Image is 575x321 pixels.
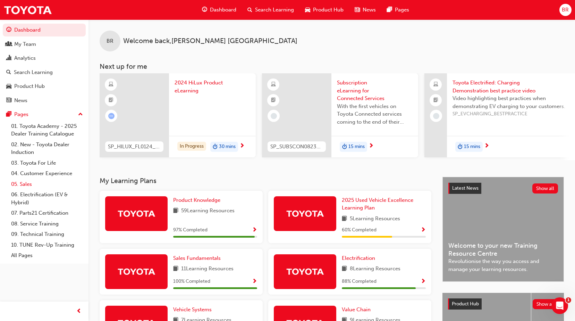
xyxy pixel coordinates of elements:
span: Sales Fundamentals [173,255,221,261]
span: laptop-icon [433,80,438,89]
a: 01. Toyota Academy - 2025 Dealer Training Catalogue [8,121,86,139]
span: Product Hub [452,301,479,307]
span: prev-icon [76,307,82,316]
span: book-icon [173,207,178,215]
span: Show Progress [252,227,257,233]
span: learningResourceType_ELEARNING-icon [271,80,276,89]
h3: My Learning Plans [100,177,431,185]
span: next-icon [239,143,245,149]
a: Product Knowledge [173,196,223,204]
a: Product Hub [3,80,86,93]
a: 08. Service Training [8,219,86,229]
span: chart-icon [6,55,11,61]
span: learningRecordVerb_ATTEMPT-icon [108,113,115,119]
span: booktick-icon [271,96,276,105]
a: 07. Parts21 Certification [8,208,86,219]
span: 100 % Completed [173,278,210,286]
span: Welcome back , [PERSON_NAME] [GEOGRAPHIC_DATA] [123,37,297,45]
span: up-icon [78,110,83,119]
span: SP_HILUX_FL0124_EL [108,143,161,151]
span: Search Learning [255,6,294,14]
img: Trak [117,207,155,220]
span: 1 [566,297,571,303]
span: Product Knowledge [173,197,220,203]
img: Trak [286,265,324,278]
span: BR [562,6,569,14]
span: Vehicle Systems [173,306,212,313]
span: duration-icon [213,142,218,151]
span: next-icon [369,143,374,149]
div: In Progress [177,142,206,151]
span: BR [107,37,113,45]
span: 2024 HiLux Product eLearning [175,79,250,94]
span: search-icon [247,6,252,14]
div: News [14,97,27,105]
span: News [363,6,376,14]
button: Show Progress [252,226,257,234]
button: Show all [532,183,558,194]
a: pages-iconPages [381,3,415,17]
img: Trak [117,265,155,278]
a: 2025 Used Vehicle Excellence Learning Plan [342,196,426,212]
span: pages-icon [387,6,392,14]
span: guage-icon [202,6,207,14]
div: Analytics [14,54,36,62]
span: With the first vehicles on Toyota Connected services coming to the end of their complimentary per... [337,102,413,126]
a: Latest NewsShow all [448,183,558,194]
span: 2025 Used Vehicle Excellence Learning Plan [342,197,413,211]
button: BR [559,4,572,16]
a: News [3,94,86,107]
span: people-icon [6,41,11,48]
span: guage-icon [6,27,11,33]
a: 10. TUNE Rev-Up Training [8,240,86,250]
button: Show all [533,299,559,309]
a: All Pages [8,250,86,261]
span: Dashboard [210,6,236,14]
iframe: Intercom live chat [551,297,568,314]
span: book-icon [173,265,178,273]
div: Product Hub [14,82,45,90]
span: booktick-icon [433,96,438,105]
h3: Next up for me [88,63,575,71]
span: 8 Learning Resources [350,265,400,273]
a: 03. Toyota For Life [8,158,86,168]
span: SP_EVCHARGING_BESTPRACTICE [453,110,575,118]
span: book-icon [342,265,347,273]
button: Pages [3,108,86,121]
span: Toyota Electrified: Charging Demonstration best practice video [453,79,575,94]
span: duration-icon [342,142,347,151]
span: news-icon [6,98,11,104]
span: car-icon [6,83,11,90]
span: pages-icon [6,112,11,118]
span: duration-icon [458,142,463,151]
span: 11 Learning Resources [181,265,234,273]
a: SP_HILUX_FL0124_EL2024 HiLux Product eLearningIn Progressduration-icon30 mins [100,73,256,157]
div: Pages [14,110,28,118]
a: 02. New - Toyota Dealer Induction [8,139,86,158]
button: Show Progress [252,277,257,286]
a: 06. Electrification (EV & Hybrid) [8,189,86,208]
span: next-icon [484,143,489,149]
a: My Team [3,38,86,51]
span: Show Progress [252,279,257,285]
span: 15 mins [348,143,365,151]
span: 60 % Completed [342,226,377,234]
button: Show Progress [421,277,426,286]
span: Latest News [452,185,479,191]
span: Revolutionise the way you access and manage your learning resources. [448,257,558,273]
a: news-iconNews [349,3,381,17]
a: Search Learning [3,66,86,79]
div: Search Learning [14,68,53,76]
img: Trak [3,2,52,18]
span: 97 % Completed [173,226,208,234]
span: search-icon [6,69,11,76]
a: Product HubShow all [448,298,558,310]
button: DashboardMy TeamAnalyticsSearch LearningProduct HubNews [3,22,86,108]
span: Product Hub [313,6,344,14]
span: 15 mins [464,143,480,151]
a: Vehicle Systems [173,306,214,314]
span: news-icon [355,6,360,14]
a: 09. Technical Training [8,229,86,240]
